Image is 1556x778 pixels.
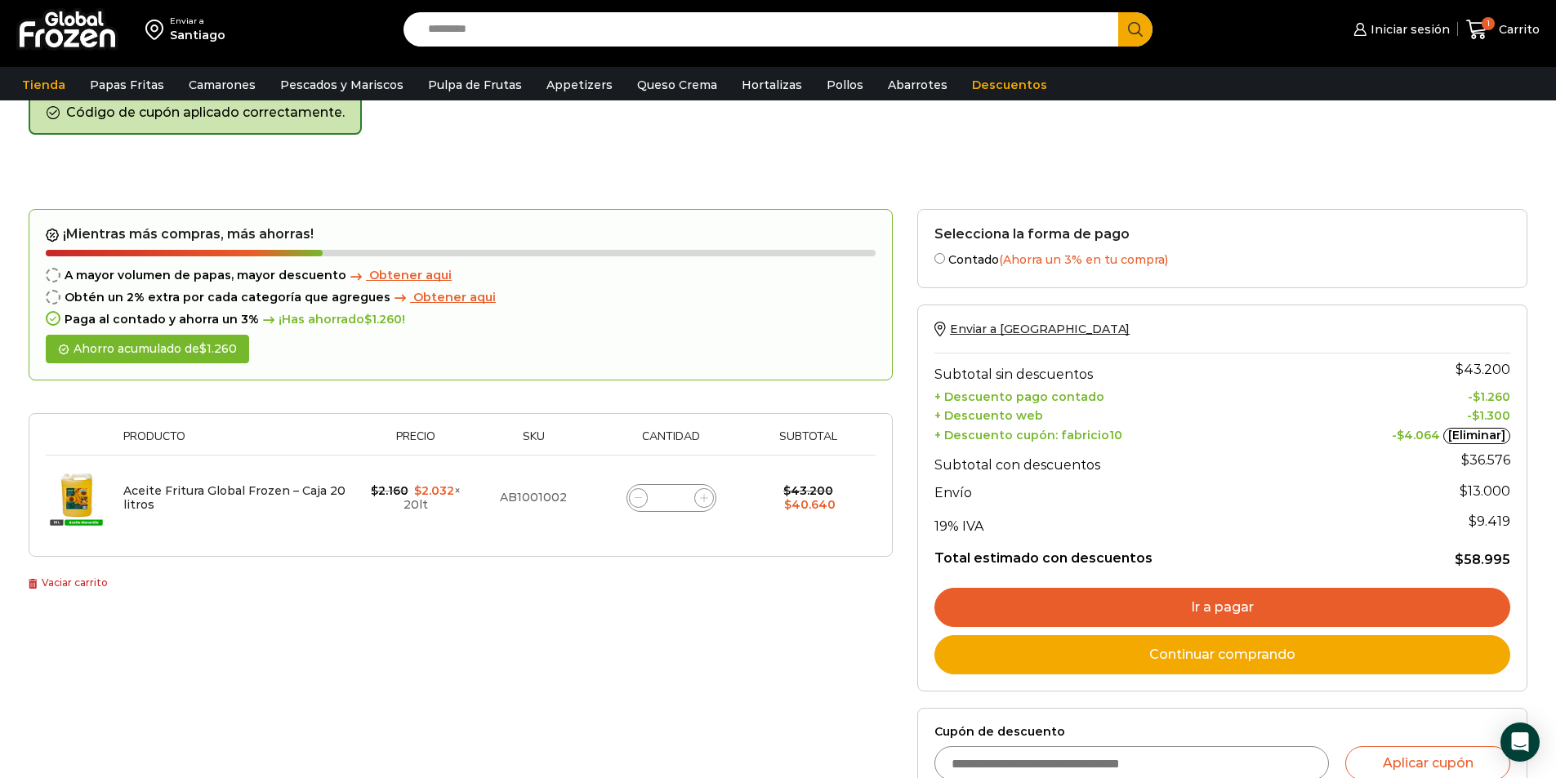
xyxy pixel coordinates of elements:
span: $ [1472,408,1479,423]
span: ¡Has ahorrado ! [259,313,405,327]
th: + Descuento cupón: fabricio10 [934,423,1313,444]
bdi: 43.200 [783,483,833,498]
bdi: 2.032 [414,483,454,498]
span: $ [1469,513,1477,529]
bdi: 1.300 [1472,408,1510,423]
a: Pulpa de Frutas [420,69,530,100]
a: Continuar comprando [934,635,1510,674]
bdi: 58.995 [1455,552,1510,567]
div: Open Intercom Messenger [1500,722,1540,762]
span: $ [1460,483,1468,499]
span: $ [199,341,207,356]
th: Cantidad [593,430,749,456]
bdi: 1.260 [1473,389,1510,404]
span: Enviar a [GEOGRAPHIC_DATA] [950,322,1130,336]
span: (Ahorra un 3% en tu compra) [999,252,1168,267]
div: Código de cupón aplicado correctamente. [29,92,362,135]
a: Pescados y Mariscos [272,69,412,100]
td: - [1313,404,1510,423]
bdi: 43.200 [1456,362,1510,377]
div: Paga al contado y ahorra un 3% [46,313,876,327]
a: Pollos [818,69,872,100]
a: Appetizers [538,69,621,100]
th: Total estimado con descuentos [934,538,1313,569]
span: Carrito [1495,21,1540,38]
a: Tienda [14,69,74,100]
a: 1 Carrito [1466,11,1540,49]
a: Descuentos [964,69,1055,100]
span: $ [1456,362,1464,377]
label: Cupón de descuento [934,725,1510,739]
span: Obtener aqui [413,290,496,305]
span: Iniciar sesión [1367,21,1450,38]
bdi: 1.260 [364,312,402,327]
label: Contado [934,250,1510,267]
th: Sku [474,430,593,456]
span: $ [371,483,378,498]
div: Obtén un 2% extra por cada categoría que agregues [46,291,876,305]
button: Search button [1118,12,1153,47]
bdi: 36.576 [1461,452,1510,468]
span: 1 [1482,17,1495,30]
a: Ir a pagar [934,588,1510,627]
span: $ [1461,452,1469,468]
bdi: 40.640 [784,497,836,512]
td: - [1313,386,1510,405]
span: $ [1397,428,1404,442]
a: Enviar a [GEOGRAPHIC_DATA] [934,322,1130,336]
th: Precio [358,430,474,456]
th: Producto [115,430,358,456]
span: $ [364,312,372,327]
td: × 20lt [358,456,474,540]
bdi: 2.160 [371,483,408,498]
div: Enviar a [170,16,225,27]
span: $ [414,483,421,498]
div: Santiago [170,27,225,43]
th: + Descuento pago contado [934,386,1313,405]
th: 19% IVA [934,505,1313,538]
span: $ [1455,552,1464,567]
a: Obtener aqui [346,269,452,282]
a: Camarones [181,69,264,100]
img: address-field-icon.svg [145,16,170,43]
a: [Eliminar] [1443,428,1510,444]
a: Obtener aqui [390,291,496,305]
a: Abarrotes [880,69,956,100]
a: Iniciar sesión [1349,13,1449,46]
span: 9.419 [1469,513,1510,529]
a: Vaciar carrito [29,576,108,589]
a: Aceite Fritura Global Frozen – Caja 20 litros [123,483,346,512]
div: Ahorro acumulado de [46,335,249,363]
th: Envío [934,477,1313,505]
a: Hortalizas [733,69,810,100]
bdi: 13.000 [1460,483,1510,499]
th: Subtotal con descuentos [934,444,1313,477]
h2: Selecciona la forma de pago [934,226,1510,242]
span: $ [783,483,791,498]
input: Contado(Ahorra un 3% en tu compra) [934,253,945,264]
td: - [1313,423,1510,444]
h2: ¡Mientras más compras, más ahorras! [46,226,876,242]
a: Queso Crema [629,69,725,100]
bdi: 1.260 [199,341,237,356]
th: Subtotal sin descuentos [934,353,1313,386]
th: Subtotal [749,430,867,456]
span: $ [784,497,791,512]
input: Product quantity [660,487,683,509]
span: 4.064 [1397,428,1440,442]
th: + Descuento web [934,404,1313,423]
div: A mayor volumen de papas, mayor descuento [46,269,876,282]
a: Papas Fritas [82,69,172,100]
span: $ [1473,389,1480,404]
span: Obtener aqui [369,268,452,282]
td: AB1001002 [474,456,593,540]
